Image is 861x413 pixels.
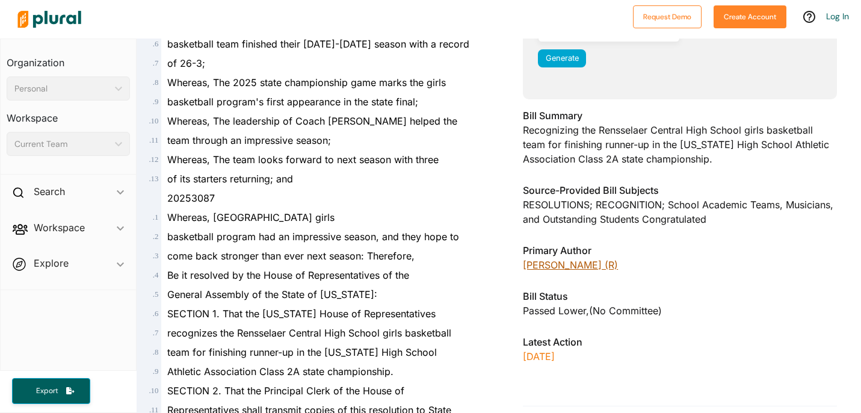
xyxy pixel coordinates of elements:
button: Generate [538,49,586,67]
h3: Bill Status [523,289,837,303]
span: . 1 [153,213,159,222]
span: . 4 [153,271,159,279]
span: . 12 [149,155,158,164]
span: Whereas, [GEOGRAPHIC_DATA] girls [167,211,335,223]
a: Request Demo [633,10,702,22]
a: [PERSON_NAME] (R) [523,259,618,271]
span: SECTION 1. That the [US_STATE] House of Representatives [167,308,436,320]
span: . 10 [149,387,158,395]
span: General Assembly of the State of [US_STATE]: [167,288,377,300]
span: Whereas, The leadership of Coach [PERSON_NAME] helped the [167,115,457,127]
h3: Bill Summary [523,108,837,123]
h3: Primary Author [523,243,837,258]
h3: Organization [7,45,130,72]
span: . 9 [153,367,159,376]
span: . 6 [153,40,159,48]
a: Log In [826,11,849,22]
span: Whereas, The team looks forward to next season with three [167,154,439,166]
p: [DATE] [523,349,837,364]
span: team through an impressive season; [167,134,331,146]
div: Passed Lower , (no committee) [523,303,837,318]
span: . 6 [153,309,159,318]
div: Current Team [14,138,110,151]
span: basketball program had an impressive season, and they hope to [167,231,459,243]
span: Export [28,386,66,396]
button: Request Demo [633,5,702,28]
span: . 10 [149,117,158,125]
span: . 2 [153,232,159,241]
span: basketball program's first appearance in the state final; [167,96,418,108]
a: Create Account [714,10,786,22]
span: Be it resolved by the House of Representatives of the [167,269,409,281]
div: Recognizing the Rensselaer Central High School girls basketball team for finishing runner-up in t... [523,108,837,173]
h3: Latest Action [523,335,837,349]
span: . 7 [153,59,159,67]
span: . 13 [149,175,158,183]
span: come back stronger than ever next season: Therefore, [167,250,415,262]
span: . 7 [153,329,159,337]
span: . 5 [153,290,159,299]
span: . 9 [153,98,159,106]
span: . 8 [153,348,159,356]
div: Personal [14,82,110,95]
span: of 26-3; [167,57,205,69]
button: Export [12,378,90,404]
h3: Workspace [7,101,130,127]
span: 20253087 [167,192,215,204]
span: Generate [546,54,579,63]
div: RESOLUTIONS; RECOGNITION; School Academic Teams, Musicians, and Outstanding Students Congratulated [523,197,837,226]
h2: Search [34,185,65,198]
span: Whereas, The 2025 state championship game marks the girls [167,76,446,88]
span: basketball team finished their [DATE]-[DATE] season with a record [167,38,469,50]
span: SECTION 2. That the Principal Clerk of the House of [167,385,404,397]
button: Create Account [714,5,786,28]
span: team for finishing runner-up in the [US_STATE] High School [167,346,437,358]
h3: Source-Provided Bill Subjects [523,183,837,197]
span: Athletic Association Class 2A state championship. [167,365,393,377]
span: of its starters returning; and [167,173,293,185]
span: . 8 [153,78,159,87]
span: . 3 [153,252,159,260]
span: . 11 [149,136,159,144]
span: recognizes the Rensselaer Central High School girls basketball [167,327,451,339]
